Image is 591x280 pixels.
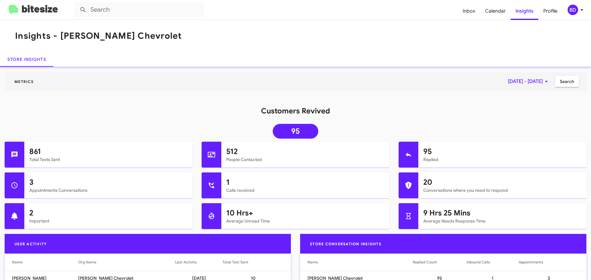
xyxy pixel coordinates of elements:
[503,76,555,87] button: [DATE] - [DATE]
[413,259,467,265] div: Replied Count
[508,76,550,87] span: [DATE] - [DATE]
[423,218,581,224] mat-card-subtitle: Average Needs Response Time
[10,79,38,84] span: Metrics
[74,2,204,17] input: Search
[29,187,187,193] mat-card-subtitle: Appointments Conversations
[568,5,578,15] div: BD
[511,2,538,20] a: Insights
[29,177,187,187] h1: 3
[226,218,384,224] mat-card-subtitle: Average Unread Time
[226,147,384,156] h1: 512
[223,259,248,265] div: Total Text Sent
[560,76,574,87] span: Search
[555,76,579,87] button: Search
[226,177,384,187] h1: 1
[78,259,175,265] div: Org Name
[423,156,581,163] mat-card-subtitle: Replied
[29,208,187,218] h1: 2
[413,259,437,265] div: Replied Count
[226,156,384,163] mat-card-subtitle: People Contacted
[10,242,52,246] span: User Activity
[467,259,490,265] div: Inbound Calls
[78,259,96,265] div: Org Name
[226,208,384,218] h1: 10 Hrs+
[423,208,581,218] h1: 9 Hrs 25 Mins
[562,5,584,15] button: BD
[15,31,182,41] h1: Insights - [PERSON_NAME] Chevrolet
[29,147,187,156] h1: 861
[423,147,581,156] h1: 95
[226,187,384,193] mat-card-subtitle: Calls received
[305,242,386,246] span: Store Conversation Insights
[308,259,318,265] div: Name
[223,259,283,265] div: Total Text Sent
[519,259,543,265] div: Appointments
[423,187,581,193] mat-card-subtitle: Conversations where you need to respond
[480,2,511,20] a: Calendar
[467,259,519,265] div: Inbound Calls
[29,156,187,163] mat-card-subtitle: Total Texts Sent
[308,259,413,265] div: Name
[29,218,187,224] mat-card-subtitle: Important
[175,259,197,265] div: Last Activity
[291,128,300,134] span: 95
[12,259,78,265] div: Name
[423,177,581,187] h1: 20
[175,259,223,265] div: Last Activity
[538,2,562,20] a: Profile
[519,259,579,265] div: Appointments
[458,2,480,20] a: Inbox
